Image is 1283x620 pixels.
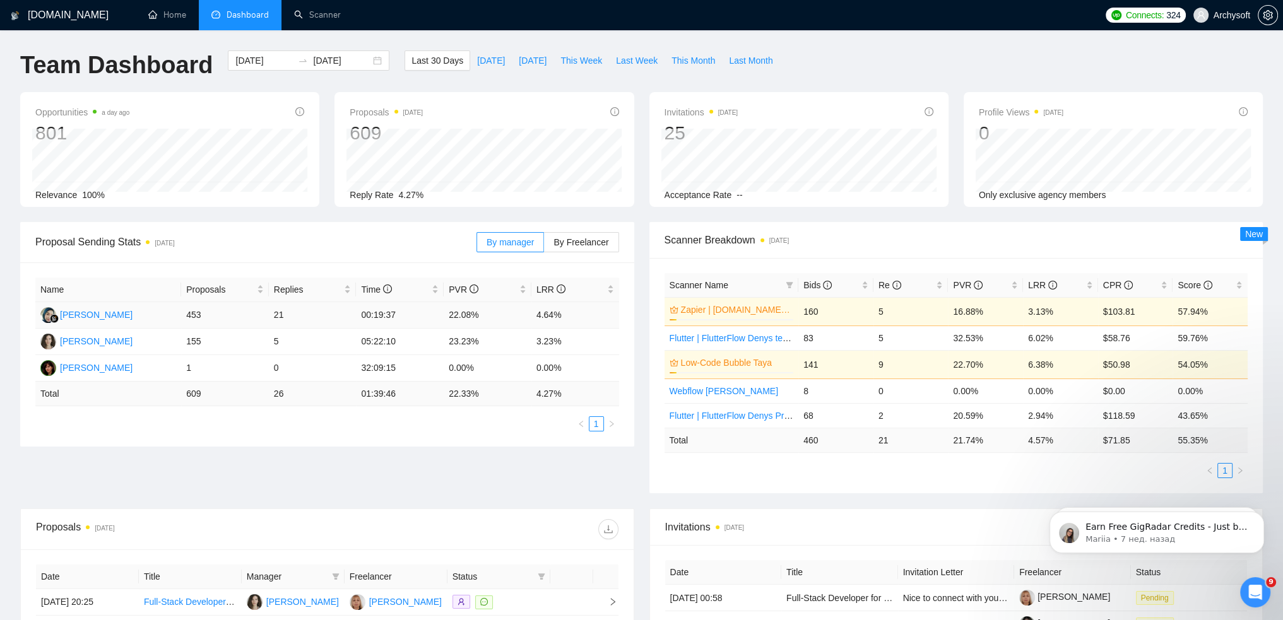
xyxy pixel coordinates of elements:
[1173,297,1248,325] td: 57.94%
[948,297,1023,325] td: 16.88%
[560,54,602,67] span: This Week
[610,107,619,116] span: info-circle
[227,9,269,20] span: Dashboard
[1202,463,1217,478] li: Previous Page
[1166,8,1180,22] span: 324
[11,6,20,26] img: logo
[487,237,534,247] span: By manager
[1136,591,1174,605] span: Pending
[274,283,342,296] span: Replies
[1098,403,1173,428] td: $118.59
[671,54,715,67] span: This Month
[1019,592,1110,602] a: [PERSON_NAME]
[722,50,779,71] button: Last Month
[242,564,345,589] th: Manager
[18,243,234,268] button: Поиск по статьям
[155,240,174,247] time: [DATE]
[139,564,242,589] th: Title
[18,273,234,310] div: ✅ How To: Connect your agency to [DOMAIN_NAME]
[350,121,423,145] div: 609
[1098,297,1173,325] td: $103.81
[444,382,531,406] td: 22.33 %
[873,297,949,325] td: 5
[531,355,619,382] td: 0.00%
[1203,281,1212,290] span: info-circle
[350,190,393,200] span: Reply Rate
[1202,463,1217,478] button: left
[553,50,609,71] button: This Week
[670,280,728,290] span: Scanner Name
[40,336,133,346] a: AS[PERSON_NAME]
[781,585,898,611] td: Full-Stack Developer for Secure Multi-User SaaS Platform
[665,560,782,585] th: Date
[452,570,533,583] span: Status
[1258,5,1278,25] button: setting
[181,329,269,355] td: 155
[477,54,505,67] span: [DATE]
[18,310,234,346] div: 🔠 GigRadar Search Syntax: Query Operators for Optimized Job Searches
[26,315,211,341] div: 🔠 GigRadar Search Syntax: Query Operators for Optimized Job Searches
[18,346,234,370] div: 👑 Laziza AI - Job Pre-Qualification
[1031,485,1283,573] iframe: To enrich screen reader interactions, please activate Accessibility in Grammarly extension settings
[1258,10,1278,20] a: setting
[598,597,617,606] span: right
[512,50,553,71] button: [DATE]
[665,428,799,452] td: Total
[1023,403,1098,428] td: 2.94%
[948,403,1023,428] td: 20.59%
[11,425,52,434] span: Главная
[35,121,129,145] div: 801
[1197,11,1205,20] span: user
[1098,350,1173,378] td: $50.98
[1245,229,1263,239] span: New
[411,54,463,67] span: Last 30 Days
[298,56,308,66] span: swap-right
[1023,350,1098,378] td: 6.38%
[574,416,589,431] button: left
[1258,10,1277,20] span: setting
[266,595,339,609] div: [PERSON_NAME]
[294,9,341,20] a: searchScanner
[665,190,732,200] span: Acceptance Rate
[531,329,619,355] td: 3.23%
[519,54,547,67] span: [DATE]
[878,280,901,290] span: Re
[141,425,174,434] span: Запрос
[60,334,133,348] div: [PERSON_NAME]
[1206,467,1214,474] span: left
[873,350,949,378] td: 9
[1236,467,1244,474] span: right
[724,524,744,531] time: [DATE]
[681,356,791,370] a: Low-Code Bubble Taya
[1126,8,1164,22] span: Connects:
[403,109,423,116] time: [DATE]
[1028,280,1057,290] span: LRR
[40,360,56,376] img: M
[1240,577,1270,607] iframe: To enrich screen reader interactions, please activate Accessibility in Grammarly extension settings
[670,305,678,314] span: crown
[35,382,181,406] td: Total
[405,50,470,71] button: Last 30 Days
[599,524,618,534] span: download
[211,10,220,19] span: dashboard
[1023,325,1098,350] td: 6.02%
[40,334,56,349] img: AS
[1098,378,1173,403] td: $0.00
[531,302,619,329] td: 4.64%
[183,20,208,45] img: Profile image for Dima
[670,386,778,396] a: Webflow [PERSON_NAME]
[444,355,531,382] td: 0.00%
[269,302,357,329] td: 21
[139,589,242,616] td: Full-Stack Developer for Secure Multi-User SaaS Platform
[247,570,327,583] span: Manager
[181,302,269,329] td: 453
[148,9,186,20] a: homeHome
[383,284,392,293] span: info-circle
[798,428,873,452] td: 460
[444,302,531,329] td: 22.08%
[26,351,211,365] div: 👑 Laziza AI - Job Pre-Qualification
[892,281,901,290] span: info-circle
[295,107,304,116] span: info-circle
